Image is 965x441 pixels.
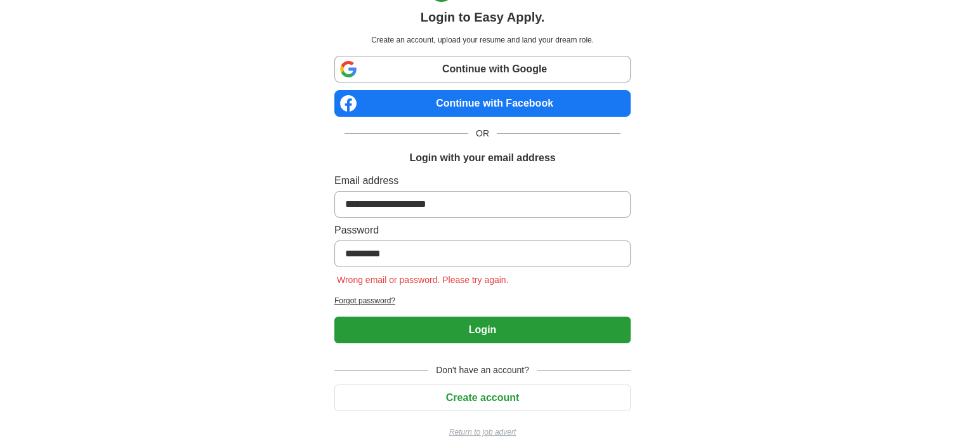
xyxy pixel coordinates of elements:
label: Password [334,223,631,238]
a: Continue with Google [334,56,631,82]
span: Wrong email or password. Please try again. [334,275,511,285]
h1: Login to Easy Apply. [421,8,545,27]
span: Don't have an account? [428,364,537,377]
label: Email address [334,173,631,188]
button: Create account [334,385,631,411]
button: Login [334,317,631,343]
span: OR [468,127,497,140]
a: Forgot password? [334,295,631,306]
h1: Login with your email address [409,150,555,166]
a: Continue with Facebook [334,90,631,117]
p: Create an account, upload your resume and land your dream role. [337,34,628,46]
a: Create account [334,392,631,403]
a: Return to job advert [334,426,631,438]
